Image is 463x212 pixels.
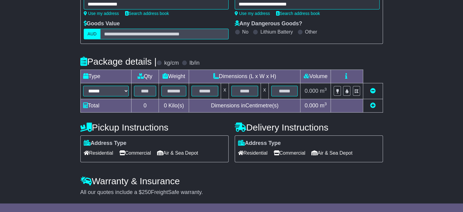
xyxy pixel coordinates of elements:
[84,20,120,27] label: Goods Value
[320,102,327,109] span: m
[189,70,300,83] td: Dimensions (L x W x H)
[84,11,119,16] a: Use my address
[238,148,268,158] span: Residential
[164,60,179,66] label: kg/cm
[80,189,383,196] div: All our quotes include a $ FreightSafe warranty.
[370,88,376,94] a: Remove this item
[80,56,157,66] h4: Package details |
[189,60,199,66] label: lb/in
[305,88,318,94] span: 0.000
[189,99,300,113] td: Dimensions in Centimetre(s)
[125,11,169,16] a: Search address book
[119,148,151,158] span: Commercial
[159,70,189,83] td: Weight
[324,87,327,92] sup: 3
[131,70,159,83] td: Qty
[80,70,131,83] td: Type
[238,140,281,147] label: Address Type
[305,102,318,109] span: 0.000
[80,99,131,113] td: Total
[131,99,159,113] td: 0
[142,189,151,195] span: 250
[80,122,229,132] h4: Pickup Instructions
[84,29,101,39] label: AUD
[164,102,167,109] span: 0
[84,148,113,158] span: Residential
[235,11,270,16] a: Use my address
[311,148,353,158] span: Air & Sea Depot
[261,83,268,99] td: x
[221,83,229,99] td: x
[305,29,317,35] label: Other
[84,140,127,147] label: Address Type
[235,122,383,132] h4: Delivery Instructions
[320,88,327,94] span: m
[324,102,327,106] sup: 3
[370,102,376,109] a: Add new item
[159,99,189,113] td: Kilo(s)
[260,29,293,35] label: Lithium Battery
[274,148,305,158] span: Commercial
[157,148,198,158] span: Air & Sea Depot
[235,20,302,27] label: Any Dangerous Goods?
[276,11,320,16] a: Search address book
[242,29,248,35] label: No
[300,70,331,83] td: Volume
[80,176,383,186] h4: Warranty & Insurance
